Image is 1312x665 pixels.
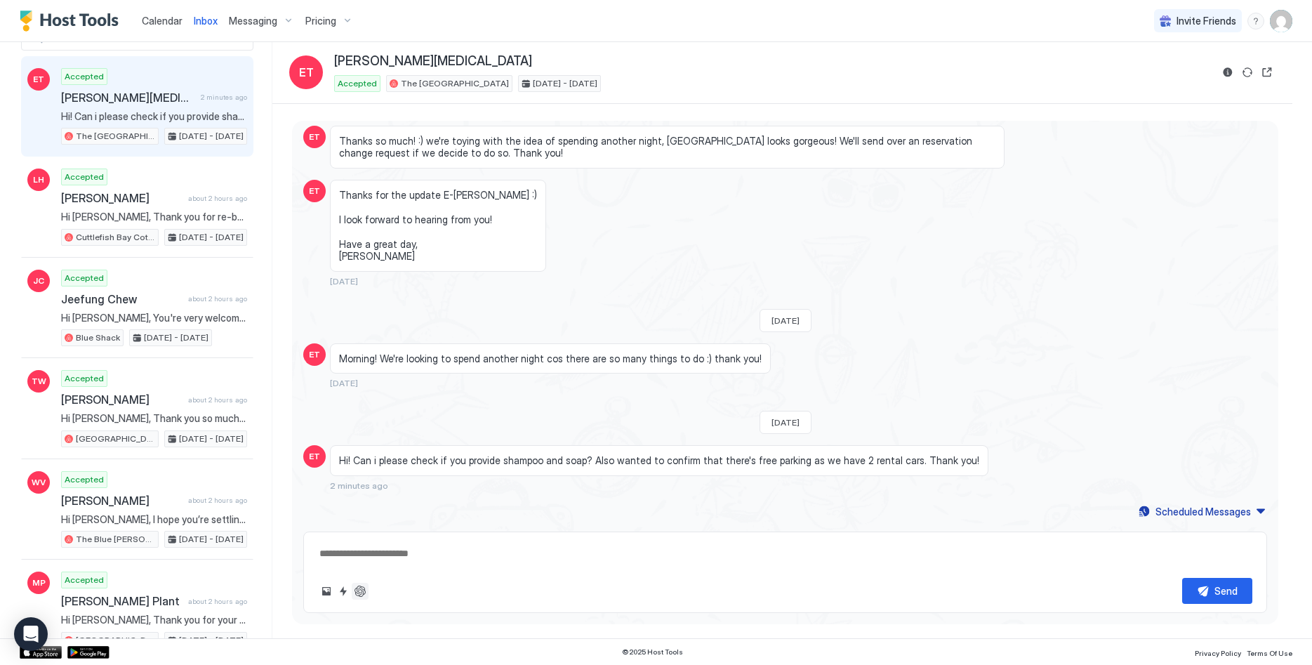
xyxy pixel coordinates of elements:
button: Sync reservation [1239,64,1256,81]
span: The Blue [PERSON_NAME] Cabin [76,533,155,546]
span: Hi [PERSON_NAME], I hope you’re settling in and enjoying your stay at The [GEOGRAPHIC_DATA][PERSO... [61,513,247,526]
span: Accepted [65,473,104,486]
span: ET [299,64,314,81]
span: [GEOGRAPHIC_DATA] [76,433,155,445]
span: [DATE] - [DATE] [179,433,244,445]
span: Calendar [142,15,183,27]
a: Host Tools Logo [20,11,125,32]
a: App Store [20,646,62,659]
span: Cuttlefish Bay Cottage [76,231,155,244]
span: Hi [PERSON_NAME], Thank you for your thoughtful message and for taking care of the toaster and bi... [61,614,247,626]
span: Jeefung Chew [61,292,183,306]
span: Privacy Policy [1195,649,1241,657]
span: TW [32,375,46,388]
span: JC [33,275,44,287]
span: about 2 hours ago [188,496,247,505]
span: 2 minutes ago [201,93,247,102]
span: Inbox [194,15,218,27]
span: Accepted [65,372,104,385]
button: Reservation information [1219,64,1236,81]
span: [PERSON_NAME] [61,393,183,407]
span: Accepted [65,70,104,83]
span: Morning! We're looking to spend another night cos there are so many things to do :) thank you! [339,353,762,365]
span: [DATE] [771,417,800,428]
span: © 2025 Host Tools [622,647,683,657]
span: Accepted [65,171,104,183]
div: Send [1214,584,1238,598]
button: Quick reply [335,583,352,600]
span: Thanks so much! :) we're toying with the idea of spending another night, [GEOGRAPHIC_DATA] looks ... [339,135,995,159]
span: Hi [PERSON_NAME], Thank you so much for your kind words and for being such wonderful guests! I’m ... [61,412,247,425]
span: Messaging [229,15,277,27]
span: about 2 hours ago [188,294,247,303]
span: [GEOGRAPHIC_DATA] [76,634,155,647]
span: The [GEOGRAPHIC_DATA] [401,77,509,90]
span: Hi [PERSON_NAME], You're very welcome! I'm glad I could help. I'm sure you'll have a wonderful ti... [61,312,247,324]
span: [DATE] - [DATE] [533,77,597,90]
div: Open Intercom Messenger [14,617,48,651]
span: ET [309,185,320,197]
span: [PERSON_NAME] Plant [61,594,183,608]
button: Scheduled Messages [1137,502,1267,521]
span: [PERSON_NAME] [61,494,183,508]
span: about 2 hours ago [188,395,247,404]
div: menu [1247,13,1264,29]
span: Terms Of Use [1247,649,1292,657]
span: WV [32,476,46,489]
span: 2 minutes ago [330,480,388,491]
span: [PERSON_NAME][MEDICAL_DATA] [61,91,195,105]
span: [DATE] - [DATE] [179,533,244,546]
a: Google Play Store [67,646,110,659]
span: ET [309,131,320,143]
span: Hi! Can i please check if you provide shampoo and soap? Also wanted to confirm that there's free ... [61,110,247,123]
span: Hi [PERSON_NAME], Thank you for re-booking our place! Apologies, but I cannot seem to find your o... [61,211,247,223]
span: MP [32,577,46,589]
button: Upload image [318,583,335,600]
span: Invite Friends [1177,15,1236,27]
a: Inbox [194,13,218,28]
span: [DATE] - [DATE] [179,231,244,244]
span: ET [309,348,320,361]
span: [DATE] - [DATE] [179,130,244,143]
span: [PERSON_NAME] [61,191,183,205]
span: The [GEOGRAPHIC_DATA] [76,130,155,143]
span: LH [33,173,44,186]
span: [DATE] - [DATE] [144,331,208,344]
span: Thanks for the update E-[PERSON_NAME] :) I look forward to hearing from you! Have a great day, [P... [339,189,537,263]
span: ET [309,450,320,463]
button: Send [1182,578,1252,604]
span: [DATE] [771,315,800,326]
button: ChatGPT Auto Reply [352,583,369,600]
span: [DATE] - [DATE] [179,634,244,647]
div: Scheduled Messages [1155,504,1251,519]
a: Calendar [142,13,183,28]
span: Hi! Can i please check if you provide shampoo and soap? Also wanted to confirm that there's free ... [339,454,979,467]
span: Accepted [65,574,104,586]
span: [PERSON_NAME][MEDICAL_DATA] [334,53,532,70]
span: about 2 hours ago [188,194,247,203]
a: Privacy Policy [1195,645,1241,659]
span: Pricing [305,15,336,27]
span: Blue Shack [76,331,120,344]
a: Terms Of Use [1247,645,1292,659]
span: about 2 hours ago [188,597,247,606]
span: [DATE] [330,378,358,388]
span: ET [33,73,44,86]
span: Accepted [338,77,377,90]
span: Accepted [65,272,104,284]
button: Open reservation [1259,64,1275,81]
div: User profile [1270,10,1292,32]
span: [DATE] [330,276,358,287]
